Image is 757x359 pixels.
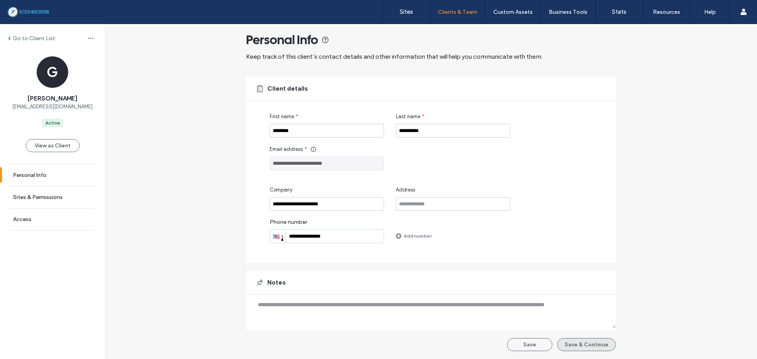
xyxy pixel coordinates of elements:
[704,9,716,15] label: Help
[549,9,587,15] label: Business Tools
[438,9,477,15] label: Clients & Team
[396,113,420,121] span: Last name
[270,124,384,138] input: First name
[396,124,510,138] input: Last name
[18,6,34,13] span: Help
[13,35,55,42] label: Go to Client List
[493,9,533,15] label: Custom Assets
[400,8,413,15] label: Sites
[270,230,285,243] div: United States: + 1
[267,278,286,287] span: Notes
[396,197,510,211] input: Address
[270,145,303,153] span: Email address
[270,219,384,229] label: Phone number
[13,194,63,201] label: Sites & Permissions
[28,94,77,103] span: [PERSON_NAME]
[267,84,308,93] span: Client details
[37,56,68,88] div: G
[13,172,47,179] label: Personal Info
[13,216,32,223] label: Access
[270,197,384,211] input: Company
[26,139,80,152] button: View as Client
[653,9,680,15] label: Resources
[270,113,294,121] span: First name
[246,32,318,48] span: Personal Info
[246,53,543,60] span: Keep track of this client’s contact details and other information that will help you communicate ...
[396,186,415,194] span: Address
[12,103,93,111] span: [EMAIL_ADDRESS][DOMAIN_NAME]
[270,186,293,194] span: Company
[270,156,384,170] input: Email address
[404,229,432,243] label: Add number
[45,119,60,126] div: Active
[612,8,626,15] label: Stats
[507,338,552,351] button: Save
[557,338,616,351] button: Save & Continue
